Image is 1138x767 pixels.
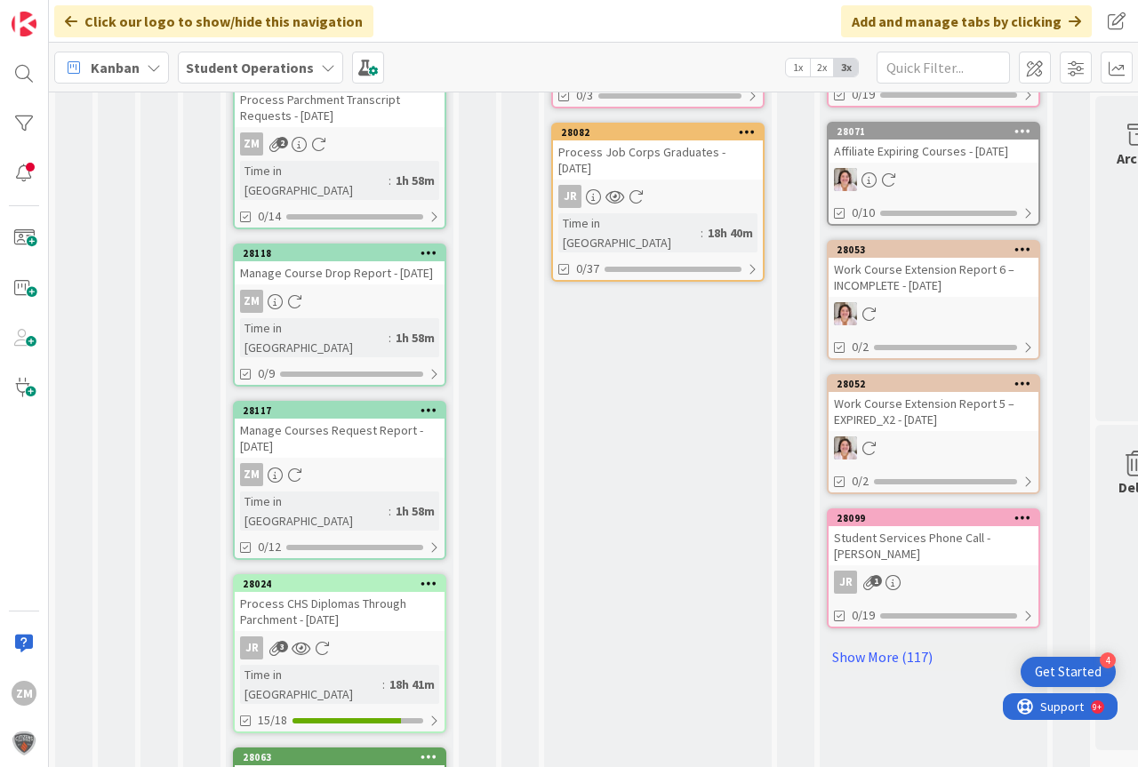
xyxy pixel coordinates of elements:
[235,403,445,458] div: 28117Manage Courses Request Report - [DATE]
[829,302,1038,325] div: EW
[829,436,1038,459] div: EW
[551,123,765,282] a: 28082Process Job Corps Graduates - [DATE]JRTime in [GEOGRAPHIC_DATA]:18h 40m0/37
[701,223,703,243] span: :
[837,244,1038,256] div: 28053
[276,641,288,652] span: 3
[258,538,281,556] span: 0/12
[258,207,281,226] span: 0/14
[240,636,263,659] div: JR
[561,126,763,139] div: 28082
[852,204,875,222] span: 0/10
[90,7,99,21] div: 9+
[827,122,1040,226] a: 28071Affiliate Expiring Courses - [DATE]EW0/10
[243,578,445,590] div: 28024
[829,242,1038,297] div: 28053Work Course Extension Report 6 – INCOMPLETE - [DATE]
[235,88,445,127] div: Process Parchment Transcript Requests - [DATE]
[391,328,439,348] div: 1h 58m
[553,124,763,180] div: 28082Process Job Corps Graduates - [DATE]
[235,245,445,284] div: 28118Manage Course Drop Report - [DATE]
[233,574,446,733] a: 28024Process CHS Diplomas Through Parchment - [DATE]JRTime in [GEOGRAPHIC_DATA]:18h 41m15/18
[235,403,445,419] div: 28117
[852,85,875,104] span: 0/19
[12,681,36,706] div: ZM
[558,213,701,252] div: Time in [GEOGRAPHIC_DATA]
[389,328,391,348] span: :
[841,5,1092,37] div: Add and manage tabs by clicking
[91,57,140,78] span: Kanban
[829,571,1038,594] div: JR
[827,643,1040,671] a: Show More (117)
[827,508,1040,628] a: 28099Student Services Phone Call - [PERSON_NAME]JR0/19
[382,675,385,694] span: :
[829,392,1038,431] div: Work Course Extension Report 5 – EXPIRED_X2 - [DATE]
[235,592,445,631] div: Process CHS Diplomas Through Parchment - [DATE]
[240,132,263,156] div: ZM
[829,526,1038,565] div: Student Services Phone Call - [PERSON_NAME]
[235,290,445,313] div: ZM
[37,3,81,24] span: Support
[240,491,389,531] div: Time in [GEOGRAPHIC_DATA]
[829,376,1038,392] div: 28052
[240,161,389,200] div: Time in [GEOGRAPHIC_DATA]
[233,401,446,560] a: 28117Manage Courses Request Report - [DATE]ZMTime in [GEOGRAPHIC_DATA]:1h 58m0/12
[852,338,869,356] span: 0/2
[834,571,857,594] div: JR
[240,463,263,486] div: ZM
[235,576,445,631] div: 28024Process CHS Diplomas Through Parchment - [DATE]
[240,665,382,704] div: Time in [GEOGRAPHIC_DATA]
[558,185,581,208] div: JR
[235,576,445,592] div: 28024
[829,124,1038,163] div: 28071Affiliate Expiring Courses - [DATE]
[235,132,445,156] div: ZM
[834,436,857,459] img: EW
[385,675,439,694] div: 18h 41m
[829,168,1038,191] div: EW
[1021,657,1116,687] div: Open Get Started checklist, remaining modules: 4
[834,302,857,325] img: EW
[829,376,1038,431] div: 28052Work Course Extension Report 5 – EXPIRED_X2 - [DATE]
[576,86,593,105] span: 0/3
[837,125,1038,138] div: 28071
[391,501,439,521] div: 1h 58m
[834,59,858,76] span: 3x
[235,261,445,284] div: Manage Course Drop Report - [DATE]
[54,5,373,37] div: Click our logo to show/hide this navigation
[834,168,857,191] img: EW
[576,260,599,278] span: 0/37
[235,463,445,486] div: ZM
[837,378,1038,390] div: 28052
[829,510,1038,526] div: 28099
[235,245,445,261] div: 28118
[703,223,757,243] div: 18h 40m
[827,374,1040,494] a: 28052Work Course Extension Report 5 – EXPIRED_X2 - [DATE]EW0/2
[1100,652,1116,668] div: 4
[235,749,445,765] div: 28063
[235,72,445,127] div: Process Parchment Transcript Requests - [DATE]
[852,606,875,625] span: 0/19
[258,364,275,383] span: 0/9
[829,140,1038,163] div: Affiliate Expiring Courses - [DATE]
[810,59,834,76] span: 2x
[276,137,288,148] span: 2
[829,510,1038,565] div: 28099Student Services Phone Call - [PERSON_NAME]
[233,70,446,229] a: Process Parchment Transcript Requests - [DATE]ZMTime in [GEOGRAPHIC_DATA]:1h 58m0/14
[829,242,1038,258] div: 28053
[243,247,445,260] div: 28118
[391,171,439,190] div: 1h 58m
[553,124,763,140] div: 28082
[12,731,36,755] img: avatar
[829,124,1038,140] div: 28071
[235,636,445,659] div: JR
[389,171,391,190] span: :
[12,12,36,36] img: Visit kanbanzone.com
[233,244,446,387] a: 28118Manage Course Drop Report - [DATE]ZMTime in [GEOGRAPHIC_DATA]:1h 58m0/9
[877,52,1010,84] input: Quick Filter...
[553,185,763,208] div: JR
[235,419,445,458] div: Manage Courses Request Report - [DATE]
[827,240,1040,360] a: 28053Work Course Extension Report 6 – INCOMPLETE - [DATE]EW0/2
[786,59,810,76] span: 1x
[243,751,445,763] div: 28063
[240,318,389,357] div: Time in [GEOGRAPHIC_DATA]
[829,258,1038,297] div: Work Course Extension Report 6 – INCOMPLETE - [DATE]
[852,472,869,491] span: 0/2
